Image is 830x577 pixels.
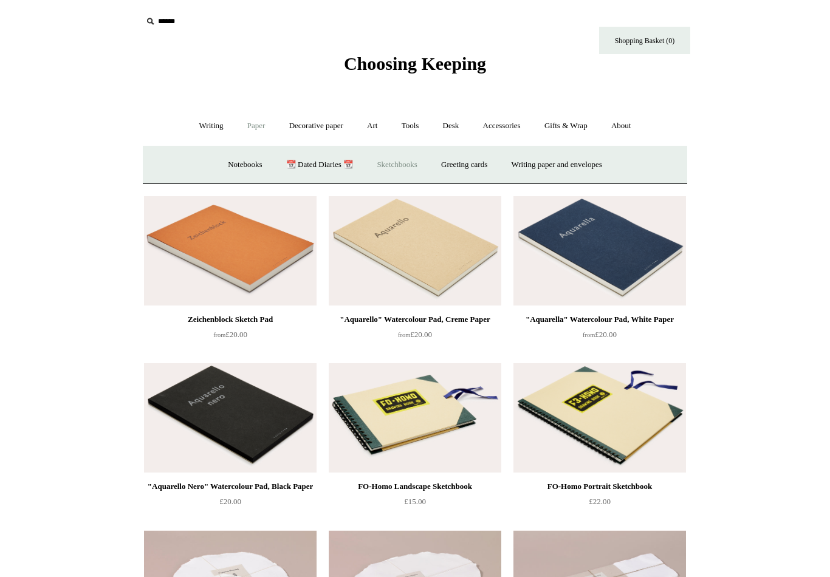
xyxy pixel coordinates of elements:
span: £20.00 [398,330,432,339]
a: Writing [188,110,235,142]
a: Gifts & Wrap [533,110,598,142]
a: "Aquarello" Watercolour Pad, Creme Paper from£20.00 [329,312,501,362]
span: from [213,332,225,338]
a: "Aquarella" Watercolour Pad, White Paper "Aquarella" Watercolour Pad, White Paper [513,196,686,306]
span: from [398,332,410,338]
a: Decorative paper [278,110,354,142]
a: Zeichenblock Sketch Pad Zeichenblock Sketch Pad [144,196,317,306]
div: FO-Homo Landscape Sketchbook [332,479,498,494]
img: FO-Homo Landscape Sketchbook [329,363,501,473]
a: Tools [391,110,430,142]
span: £15.00 [404,497,426,506]
a: Writing paper and envelopes [501,149,613,181]
a: Zeichenblock Sketch Pad from£20.00 [144,312,317,362]
a: FO-Homo Portrait Sketchbook £22.00 [513,479,686,529]
a: Shopping Basket (0) [599,27,690,54]
a: About [600,110,642,142]
img: "Aquarello Nero" Watercolour Pad, Black Paper [144,363,317,473]
a: Accessories [472,110,532,142]
span: Choosing Keeping [344,53,486,73]
a: Choosing Keeping [344,63,486,72]
div: "Aquarella" Watercolour Pad, White Paper [516,312,683,327]
a: "Aquarello Nero" Watercolour Pad, Black Paper "Aquarello Nero" Watercolour Pad, Black Paper [144,363,317,473]
a: "Aquarello Nero" Watercolour Pad, Black Paper £20.00 [144,479,317,529]
div: "Aquarello Nero" Watercolour Pad, Black Paper [147,479,314,494]
span: £20.00 [213,330,247,339]
a: FO-Homo Landscape Sketchbook FO-Homo Landscape Sketchbook [329,363,501,473]
div: FO-Homo Portrait Sketchbook [516,479,683,494]
a: 📆 Dated Diaries 📆 [275,149,364,181]
span: £20.00 [219,497,241,506]
a: Art [356,110,388,142]
a: Greeting cards [430,149,498,181]
a: Paper [236,110,276,142]
a: Notebooks [217,149,273,181]
span: from [583,332,595,338]
div: "Aquarello" Watercolour Pad, Creme Paper [332,312,498,327]
a: Sketchbooks [366,149,428,181]
img: Zeichenblock Sketch Pad [144,196,317,306]
span: £20.00 [583,330,617,339]
a: FO-Homo Landscape Sketchbook £15.00 [329,479,501,529]
span: £22.00 [589,497,611,506]
a: Desk [432,110,470,142]
div: Zeichenblock Sketch Pad [147,312,314,327]
a: "Aquarello" Watercolour Pad, Creme Paper "Aquarello" Watercolour Pad, Creme Paper [329,196,501,306]
a: FO-Homo Portrait Sketchbook FO-Homo Portrait Sketchbook [513,363,686,473]
img: FO-Homo Portrait Sketchbook [513,363,686,473]
img: "Aquarella" Watercolour Pad, White Paper [513,196,686,306]
img: "Aquarello" Watercolour Pad, Creme Paper [329,196,501,306]
a: "Aquarella" Watercolour Pad, White Paper from£20.00 [513,312,686,362]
